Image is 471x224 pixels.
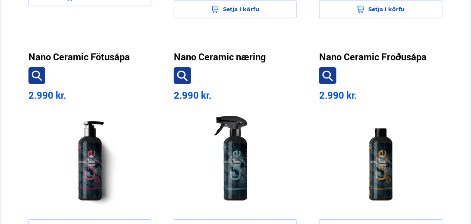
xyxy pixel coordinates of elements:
a: Nano Ceramic Froðusápa [319,51,427,63]
img: product-image-6 [35,111,144,208]
a: product-image-6 [28,106,151,215]
span: 2.990 kr. [28,89,66,101]
span: 2.990 kr. [319,89,357,101]
a: Nano Ceramic næring [174,51,266,63]
a: product-image-7 [174,106,297,215]
button: Setja í körfu [319,0,442,18]
button: Setja í körfu [174,0,297,18]
img: product-image-8 [326,111,435,208]
img: product-image-7 [181,111,290,208]
a: product-image-8 [319,106,442,215]
a: Nano Ceramic Fötusápa [28,51,130,63]
span: 2.990 kr. [174,89,211,101]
